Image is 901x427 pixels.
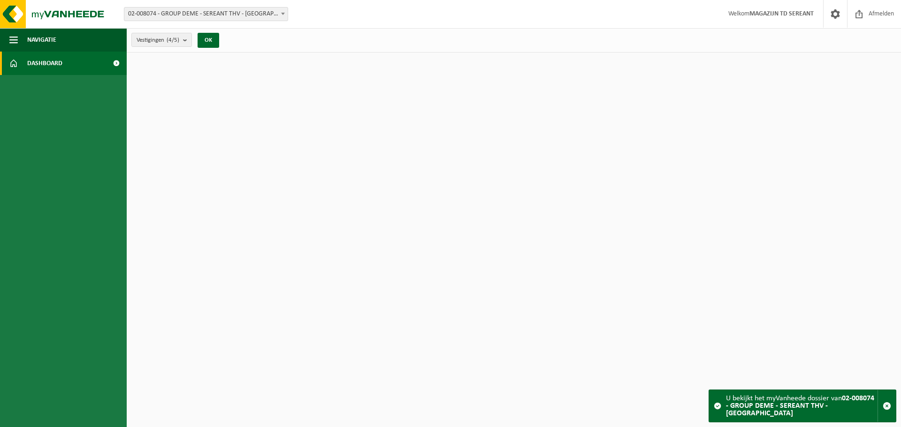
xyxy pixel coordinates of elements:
[749,10,814,17] strong: MAGAZIJN TD SEREANT
[198,33,219,48] button: OK
[124,7,288,21] span: 02-008074 - GROUP DEME - SEREANT THV - ANTWERPEN
[167,37,179,43] count: (4/5)
[131,33,192,47] button: Vestigingen(4/5)
[726,395,874,417] strong: 02-008074 - GROUP DEME - SEREANT THV - [GEOGRAPHIC_DATA]
[27,52,62,75] span: Dashboard
[726,390,878,422] div: U bekijkt het myVanheede dossier van
[27,28,56,52] span: Navigatie
[124,7,288,21] span: 02-008074 - GROUP DEME - SEREANT THV - ANTWERPEN
[137,33,179,47] span: Vestigingen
